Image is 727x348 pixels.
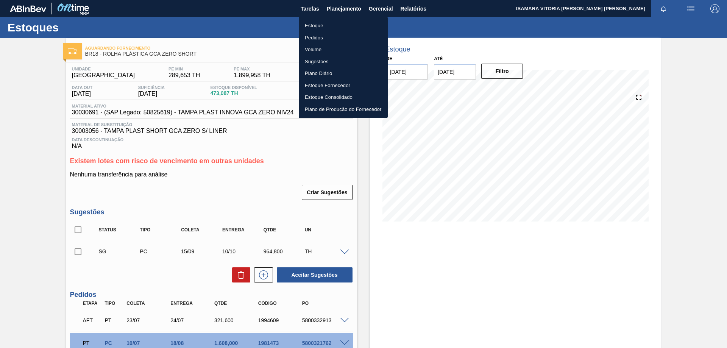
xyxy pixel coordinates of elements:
a: Estoque Consolidado [299,91,388,103]
a: Sugestões [299,56,388,68]
a: Estoque [299,20,388,32]
a: Plano Diário [299,67,388,80]
a: Plano de Produção do Fornecedor [299,103,388,115]
a: Volume [299,44,388,56]
a: Estoque Fornecedor [299,80,388,92]
a: Pedidos [299,32,388,44]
